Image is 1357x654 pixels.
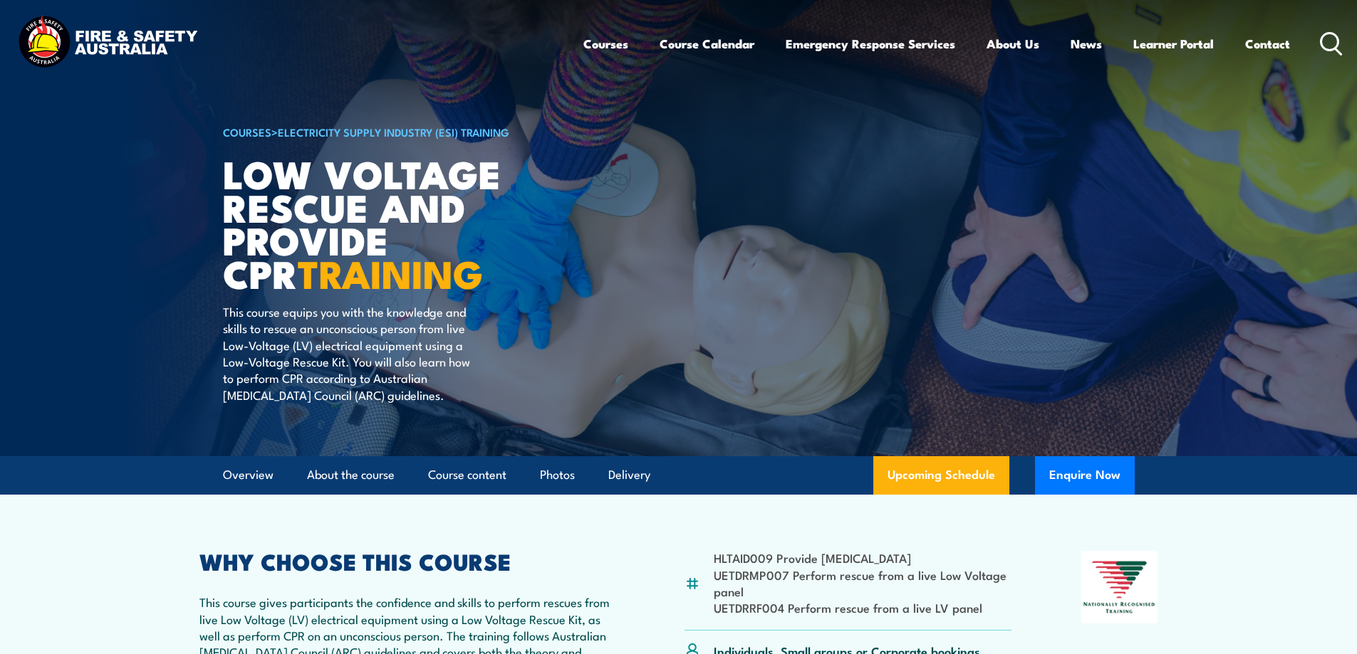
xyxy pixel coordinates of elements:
[278,124,509,139] a: Electricity Supply Industry (ESI) Training
[714,549,1012,566] li: HLTAID009 Provide [MEDICAL_DATA]
[540,456,575,494] a: Photos
[199,551,615,571] h2: WHY CHOOSE THIS COURSE
[223,456,274,494] a: Overview
[223,123,575,140] h6: >
[1035,456,1135,495] button: Enquire Now
[873,456,1009,495] a: Upcoming Schedule
[1245,25,1290,63] a: Contact
[223,157,575,290] h1: Low Voltage Rescue and Provide CPR
[428,456,506,494] a: Course content
[307,456,395,494] a: About the course
[583,25,628,63] a: Courses
[298,243,483,302] strong: TRAINING
[714,599,1012,616] li: UETDRRF004 Perform rescue from a live LV panel
[223,124,271,139] a: COURSES
[608,456,650,494] a: Delivery
[987,25,1039,63] a: About Us
[223,303,483,403] p: This course equips you with the knowledge and skills to rescue an unconscious person from live Lo...
[1081,551,1158,623] img: Nationally Recognised Training logo.
[660,25,754,63] a: Course Calendar
[1071,25,1102,63] a: News
[714,566,1012,600] li: UETDRMP007 Perform rescue from a live Low Voltage panel
[1133,25,1214,63] a: Learner Portal
[786,25,955,63] a: Emergency Response Services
